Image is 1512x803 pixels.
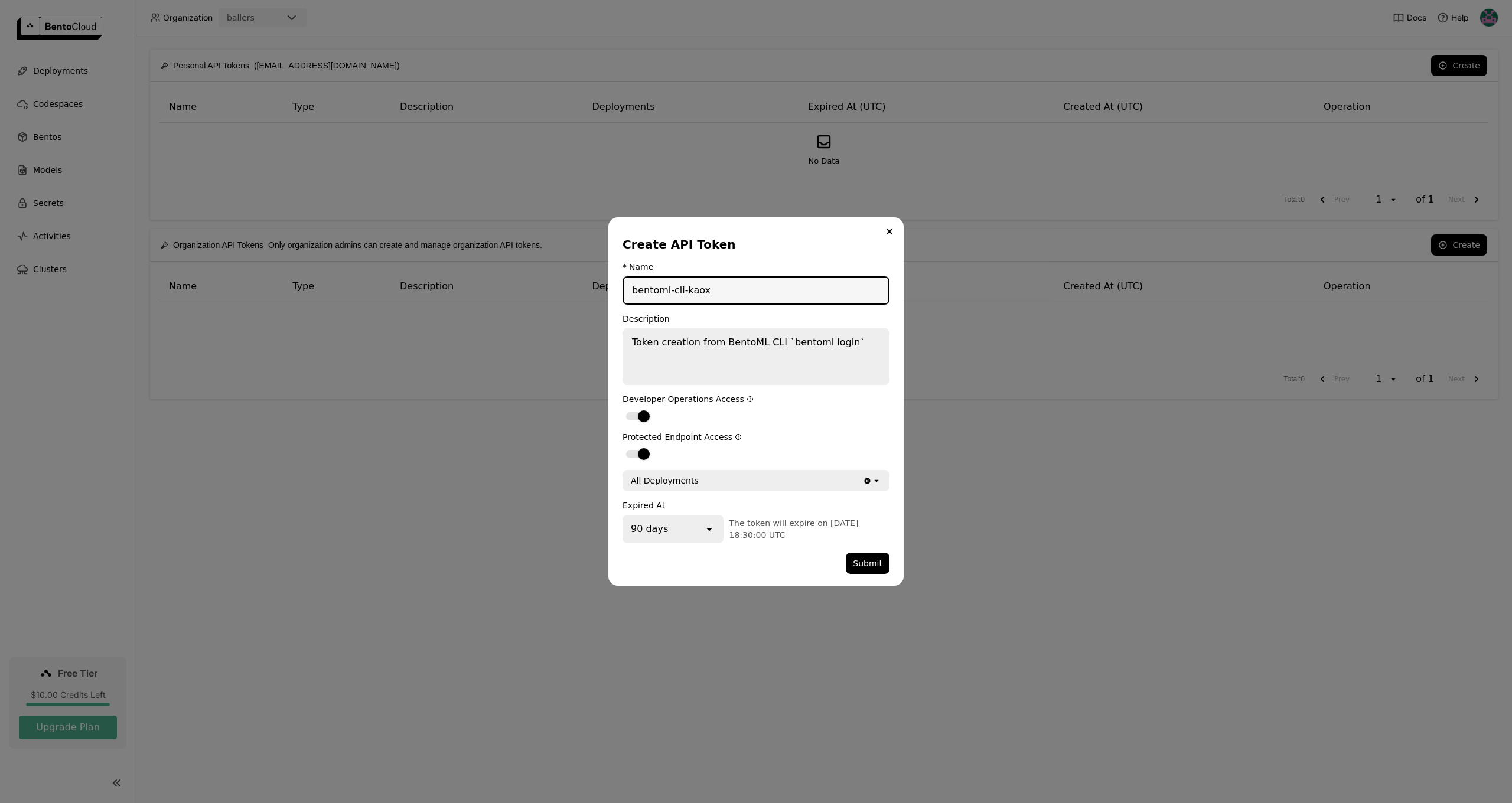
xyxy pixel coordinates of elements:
[863,476,872,485] svg: Clear value
[703,523,715,535] svg: open
[729,518,859,540] span: The token will expire on [DATE] 18:30:00 UTC
[623,236,885,253] div: Create API Token
[623,432,889,442] div: Protected Endpoint Access
[624,329,888,384] textarea: Token creation from BentoML CLI `bentoml login`
[631,475,699,487] div: All Deployments
[608,217,904,586] div: dialog
[882,224,897,239] button: Close
[623,314,889,324] div: Description
[631,522,668,536] div: 90 days
[846,553,889,574] button: Submit
[623,501,889,510] div: Expired At
[700,475,701,487] input: Selected All Deployments.
[623,394,889,404] div: Developer Operations Access
[629,262,653,272] div: Name
[872,476,881,485] svg: open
